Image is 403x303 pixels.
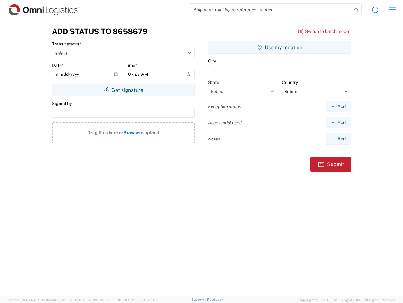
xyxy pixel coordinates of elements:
[8,298,85,302] span: Server: 2025.20.0-710e05ee653
[126,62,137,68] label: Time
[52,84,195,96] button: Get signature
[326,101,351,112] button: Add
[88,298,154,302] span: Client: 2025.20.0-8b113f4
[189,4,352,16] input: Shipment, tracking or reference number
[208,136,220,142] label: Notes
[129,298,154,302] span: [DATE] 10:16:38
[191,298,207,301] a: Support
[139,130,159,135] span: to upload
[52,101,72,106] label: Signed by
[282,80,298,85] label: Country
[52,27,148,36] h3: Add Status to 8658679
[326,133,351,145] button: Add
[326,117,351,128] button: Add
[208,120,242,126] label: Accessorial used
[123,130,139,135] span: Browse
[52,41,81,47] label: Transit status
[208,80,219,85] label: State
[298,297,395,303] span: Copyright © [DATE]-[DATE] Agistix Inc., All Rights Reserved
[208,104,241,110] label: Exception status
[310,157,351,172] button: Submit
[298,26,349,37] button: Switch to batch mode
[208,58,216,64] label: City
[208,41,351,54] button: Use my location
[52,62,64,68] label: Date
[60,298,85,302] span: [DATE] 09:51:04
[207,298,223,301] a: Feedback
[87,130,123,135] span: Drag files here or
